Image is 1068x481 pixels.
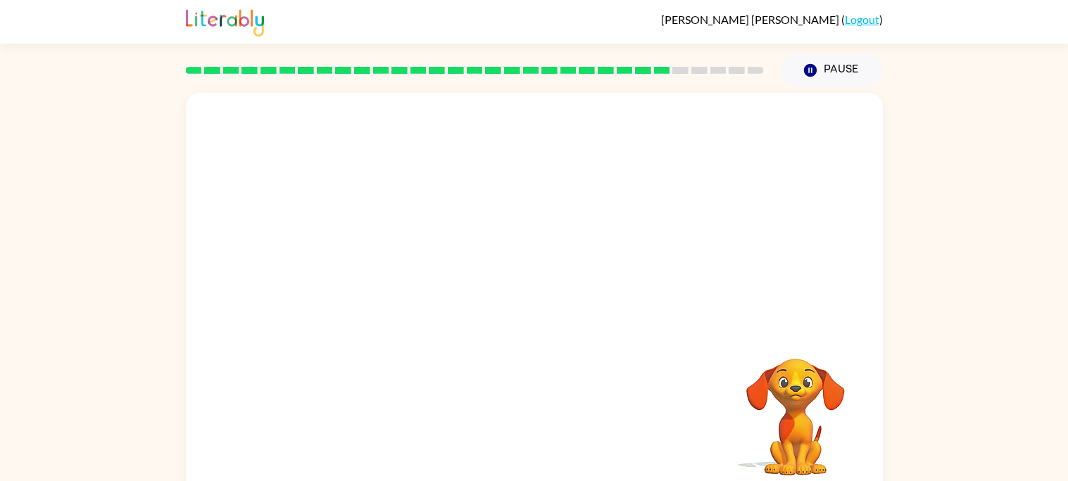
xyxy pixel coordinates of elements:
[661,13,841,26] span: [PERSON_NAME] [PERSON_NAME]
[186,6,264,37] img: Literably
[661,13,883,26] div: ( )
[845,13,879,26] a: Logout
[725,337,866,477] video: Your browser must support playing .mp4 files to use Literably. Please try using another browser.
[781,54,883,86] button: Pause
